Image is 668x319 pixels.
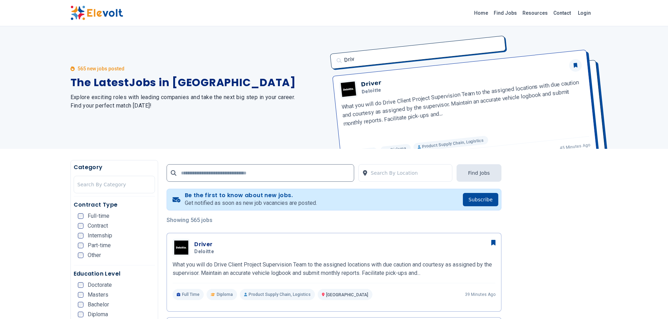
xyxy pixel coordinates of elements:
input: Doctorate [78,282,83,288]
span: Contract [88,223,108,229]
p: Showing 565 jobs [167,216,501,224]
input: Diploma [78,312,83,317]
img: Deloitte [174,241,188,255]
span: Masters [88,292,108,298]
a: Find Jobs [491,7,520,19]
span: Bachelor [88,302,109,307]
p: Product Supply Chain, Logistics [240,289,315,300]
h2: Explore exciting roles with leading companies and take the next big step in your career. Find you... [70,93,326,110]
h5: Contract Type [74,201,155,209]
img: Elevolt [70,6,123,20]
p: 39 minutes ago [465,292,495,297]
h3: Driver [194,240,217,249]
p: Get notified as soon as new job vacancies are posted. [185,199,317,207]
input: Internship [78,233,83,238]
input: Full-time [78,213,83,219]
button: Find Jobs [457,164,501,182]
input: Part-time [78,243,83,248]
h5: Education Level [74,270,155,278]
span: Internship [88,233,112,238]
a: Contact [551,7,574,19]
iframe: Chat Widget [633,285,668,319]
a: Home [471,7,491,19]
input: Other [78,252,83,258]
span: [GEOGRAPHIC_DATA] [326,292,368,297]
p: 565 new jobs posted [77,65,124,72]
a: Login [574,6,595,20]
a: Resources [520,7,551,19]
span: Doctorate [88,282,112,288]
input: Masters [78,292,83,298]
button: Subscribe [463,193,498,206]
h4: Be the first to know about new jobs. [185,192,317,199]
h1: The Latest Jobs in [GEOGRAPHIC_DATA] [70,76,326,89]
p: What you will do Drive Client Project Supervision Team to the assigned locations with due caution... [173,261,495,277]
h5: Category [74,163,155,172]
span: Diploma [217,292,233,297]
span: Part-time [88,243,111,248]
input: Bachelor [78,302,83,307]
a: DeloitteDriverDeloitteWhat you will do Drive Client Project Supervision Team to the assigned loca... [173,239,495,300]
span: Other [88,252,101,258]
span: Deloitte [194,249,214,255]
span: Diploma [88,312,108,317]
p: Full Time [173,289,204,300]
input: Contract [78,223,83,229]
span: Full-time [88,213,109,219]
